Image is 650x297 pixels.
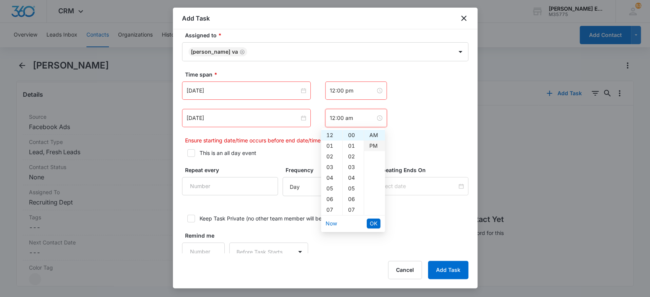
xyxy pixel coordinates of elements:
[343,204,364,215] div: 07
[321,183,342,194] div: 05
[200,214,375,222] div: Keep Task Private (no other team member will be able to see this task)
[330,86,375,95] input: 12:00 pm
[364,130,385,141] div: AM
[326,220,337,227] a: Now
[182,243,225,261] input: Number
[343,130,364,141] div: 00
[185,136,468,144] p: Ensure starting date/time occurs before end date/time.
[377,182,457,190] input: Select date
[343,172,364,183] div: 04
[321,130,342,141] div: 12
[321,194,342,204] div: 06
[364,141,385,151] div: PM
[286,166,372,174] label: Frequency
[388,261,422,279] button: Cancel
[370,219,377,228] span: OK
[185,232,228,240] label: Remind me
[343,141,364,151] div: 01
[343,183,364,194] div: 05
[238,49,245,54] div: Remove Ruth VA
[321,162,342,172] div: 03
[182,177,278,195] input: Number
[459,14,468,23] button: close
[182,14,210,23] h1: Add Task
[343,151,364,162] div: 02
[343,162,364,172] div: 03
[200,149,256,157] div: This is an all day event
[187,114,299,122] input: Sep 10, 2025
[321,204,342,215] div: 07
[321,141,342,151] div: 01
[185,166,281,174] label: Repeat every
[367,219,380,228] button: OK
[191,49,238,54] div: [PERSON_NAME] VA
[185,31,471,39] label: Assigned to
[313,253,359,261] span: Before Task Starts
[321,151,342,162] div: 02
[185,70,471,78] label: Time span
[376,166,471,174] label: Repeating Ends On
[343,194,364,204] div: 06
[321,172,342,183] div: 04
[187,86,299,95] input: Sep 10, 2025
[428,261,468,279] button: Add Task
[330,114,375,122] input: 12:00 am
